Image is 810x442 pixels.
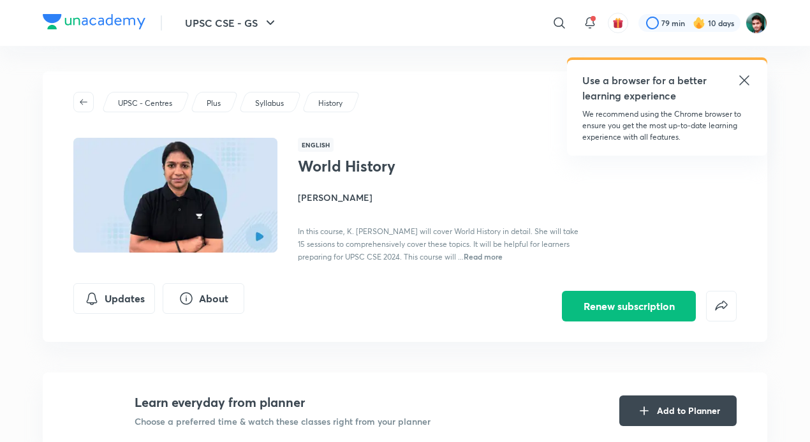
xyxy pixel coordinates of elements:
[43,14,145,29] img: Company Logo
[562,291,696,321] button: Renew subscription
[205,98,223,109] a: Plus
[619,395,737,426] button: Add to Planner
[706,291,737,321] button: false
[582,73,709,103] h5: Use a browser for a better learning experience
[298,226,578,262] span: In this course, K. [PERSON_NAME] will cover World History in detail. She will take 15 sessions to...
[43,14,145,33] a: Company Logo
[612,17,624,29] img: avatar
[135,415,431,428] p: Choose a preferred time & watch these classes right from your planner
[746,12,767,34] img: Avinash Gupta
[298,138,334,152] span: English
[316,98,345,109] a: History
[693,17,705,29] img: streak
[71,136,279,254] img: Thumbnail
[298,157,506,175] h1: World History
[163,283,244,314] button: About
[582,108,752,143] p: We recommend using the Chrome browser to ensure you get the most up-to-date learning experience w...
[207,98,221,109] p: Plus
[73,283,155,314] button: Updates
[464,251,503,262] span: Read more
[255,98,284,109] p: Syllabus
[177,10,286,36] button: UPSC CSE - GS
[318,98,342,109] p: History
[116,98,175,109] a: UPSC - Centres
[298,191,584,204] h4: [PERSON_NAME]
[608,13,628,33] button: avatar
[253,98,286,109] a: Syllabus
[118,98,172,109] p: UPSC - Centres
[135,393,431,412] h4: Learn everyday from planner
